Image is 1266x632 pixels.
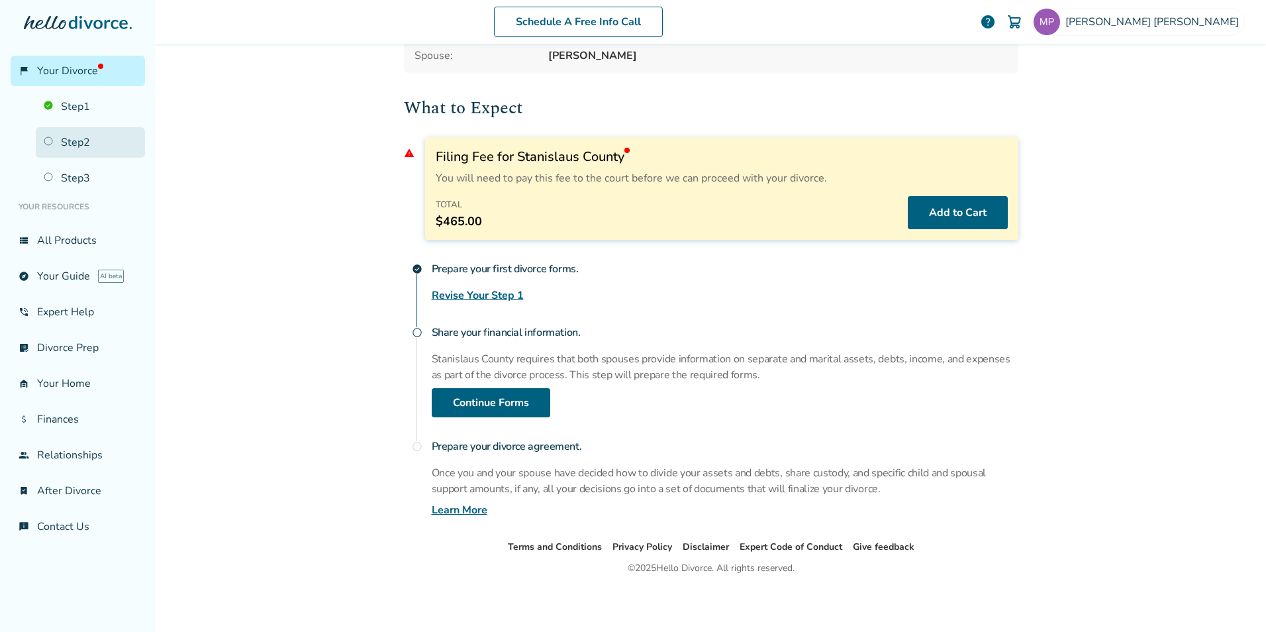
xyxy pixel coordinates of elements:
a: flag_2Your Divorce [11,56,145,86]
a: Terms and Conditions [508,541,602,553]
span: bookmark_check [19,486,29,496]
span: attach_money [19,414,29,425]
span: $465.00 [436,213,482,229]
a: bookmark_checkAfter Divorce [11,476,145,506]
li: Give feedback [853,539,914,555]
a: Step1 [36,91,145,122]
a: Learn More [432,502,487,518]
h4: Share your financial information. [432,319,1018,346]
li: Disclaimer [683,539,729,555]
a: list_alt_checkDivorce Prep [11,333,145,363]
span: flag_2 [19,66,29,76]
span: Your Divorce [37,64,103,78]
h4: Prepare your divorce agreement. [432,433,1018,460]
a: Step3 [36,163,145,193]
span: [PERSON_NAME] [548,48,1008,63]
iframe: Chat Widget [1200,568,1266,632]
p: You will need to pay this fee to the court before we can proceed with your divorce. [436,171,1008,185]
a: Schedule A Free Info Call [494,7,663,37]
p: Stanislaus County requires that both spouses provide information on separate and marital assets, ... [432,351,1018,383]
span: view_list [19,235,29,246]
span: radio_button_unchecked [412,327,422,338]
a: Revise Your Step 1 [432,288,524,303]
span: garage_home [19,378,29,389]
span: check_circle [412,264,422,274]
span: radio_button_unchecked [412,441,422,452]
button: Add to Cart [908,196,1008,229]
div: © 2025 Hello Divorce. All rights reserved. [628,560,795,576]
img: perceptiveshark@yahoo.com [1034,9,1060,35]
a: chat_infoContact Us [11,511,145,542]
span: [PERSON_NAME] [PERSON_NAME] [1065,15,1244,29]
span: AI beta [98,270,124,283]
a: attach_moneyFinances [11,404,145,435]
span: explore [19,271,29,282]
span: chat_info [19,521,29,532]
a: garage_homeYour Home [11,368,145,399]
h4: Prepare your first divorce forms. [432,256,1018,282]
a: exploreYour GuideAI beta [11,261,145,291]
a: Step2 [36,127,145,158]
span: phone_in_talk [19,307,29,317]
span: Spouse: [414,48,538,63]
span: group [19,450,29,460]
a: help [980,14,996,30]
a: groupRelationships [11,440,145,470]
img: Cart [1006,14,1022,30]
span: warning [404,148,414,158]
a: Expert Code of Conduct [740,541,842,553]
span: list_alt_check [19,342,29,353]
li: Your Resources [11,193,145,220]
a: view_listAll Products [11,225,145,256]
a: phone_in_talkExpert Help [11,297,145,327]
h3: Filing Fee for Stanislaus County [436,148,1008,166]
h2: What to Expect [404,95,1018,121]
a: Privacy Policy [612,541,672,553]
h4: Total [436,196,482,213]
p: Once you and your spouse have decided how to divide your assets and debts, share custody, and spe... [432,465,1018,497]
a: Continue Forms [432,388,550,417]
